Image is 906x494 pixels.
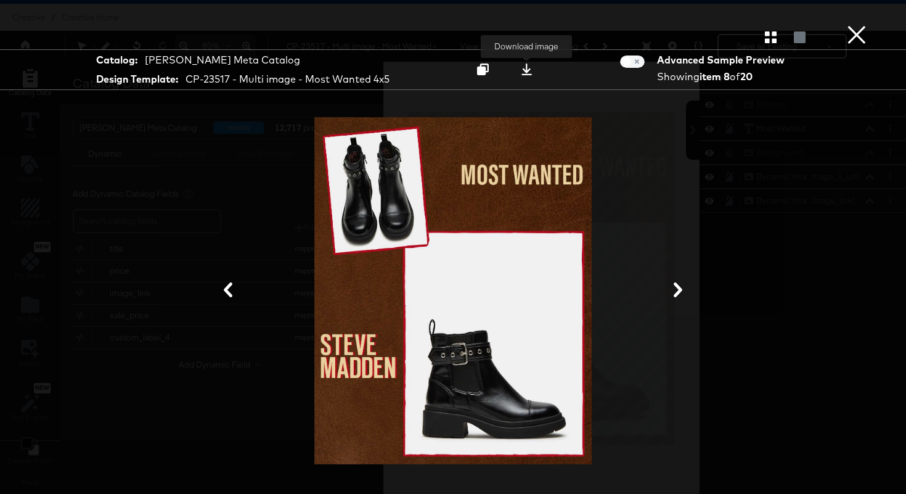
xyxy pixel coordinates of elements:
div: Advanced Sample Preview [657,53,789,67]
div: CP-23517 - Multi image - Most Wanted 4x5 [186,72,390,86]
strong: item 8 [700,70,730,83]
strong: 20 [740,70,753,83]
strong: Catalog: [96,53,137,67]
div: [PERSON_NAME] Meta Catalog [145,53,300,67]
div: Showing of [657,70,789,84]
strong: Design Template: [96,72,178,86]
